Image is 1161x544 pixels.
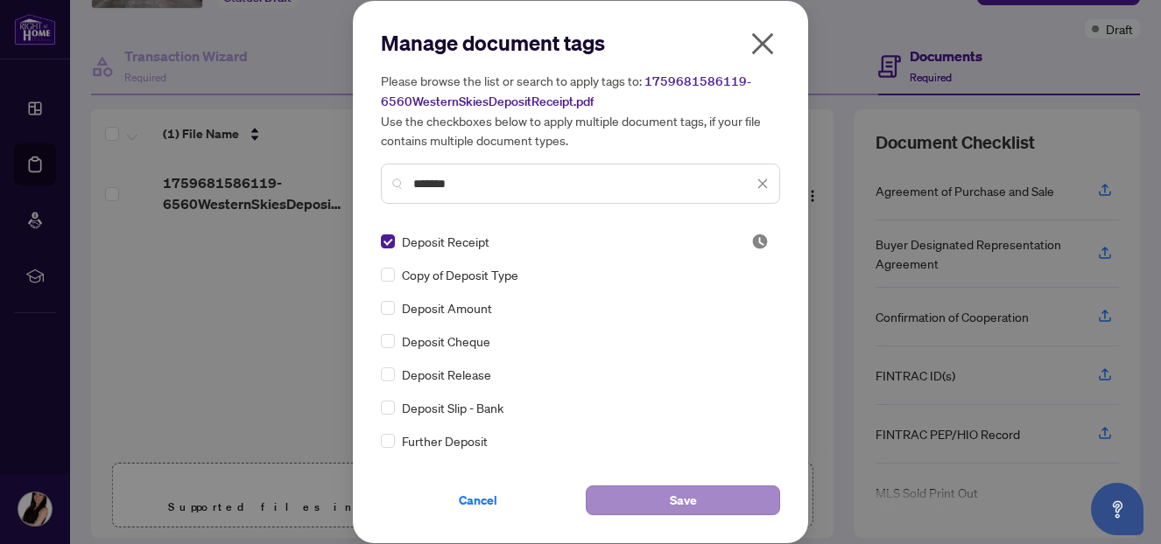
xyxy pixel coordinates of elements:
span: close [749,30,777,58]
span: Cancel [459,486,497,514]
button: Open asap [1091,483,1143,535]
button: Save [586,485,780,515]
span: Deposit Release [402,365,491,384]
span: Deposit Cheque [402,331,490,351]
img: status [751,233,769,250]
h5: Please browse the list or search to apply tags to: Use the checkboxes below to apply multiple doc... [381,71,780,150]
span: Deposit Amount [402,298,492,317]
span: Save [670,486,697,514]
span: Further Deposit [402,431,488,450]
span: Copy of Deposit Type [402,265,518,284]
span: Deposit Receipt [402,232,489,251]
span: Deposit Slip - Bank [402,398,503,417]
span: Pending Review [751,233,769,250]
span: close [756,178,769,190]
button: Cancel [381,485,575,515]
h2: Manage document tags [381,29,780,57]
